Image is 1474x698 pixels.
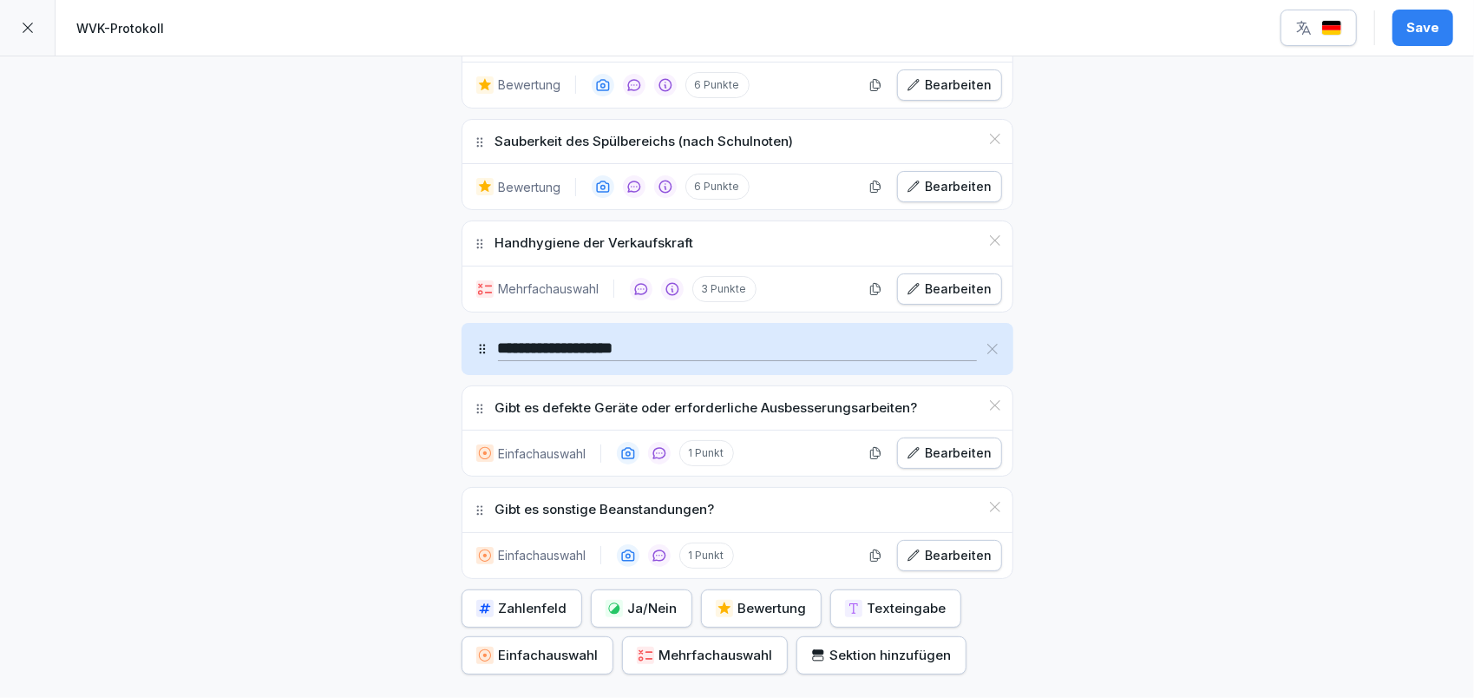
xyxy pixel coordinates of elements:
p: Gibt es defekte Geräte oder erforderliche Ausbesserungsarbeiten? [495,398,918,418]
div: Einfachauswahl [476,646,599,665]
p: Bewertung [499,76,561,94]
button: Bearbeiten [897,171,1002,202]
p: 1 Punkt [679,440,734,466]
p: Einfachauswahl [499,444,586,463]
div: Bewertung [716,599,807,618]
button: Einfachauswahl [462,636,613,675]
button: Bearbeiten [897,540,1002,571]
button: Mehrfachauswahl [622,636,788,675]
p: Einfachauswahl [499,546,586,564]
button: Bearbeiten [897,273,1002,305]
p: WVK-Protokoll [76,19,164,37]
img: de.svg [1321,20,1342,36]
button: Texteingabe [830,589,961,628]
div: Bearbeiten [907,76,992,95]
div: Sektion hinzufügen [811,646,952,665]
div: Bearbeiten [907,444,992,463]
div: Bearbeiten [907,546,992,565]
p: 3 Punkte [692,276,757,302]
p: Handhygiene der Verkaufskraft [495,234,694,254]
button: Ja/Nein [591,589,692,628]
p: 6 Punkte [685,174,750,200]
div: Ja/Nein [606,599,678,618]
div: Texteingabe [845,599,947,618]
button: Zahlenfeld [462,589,582,628]
div: Mehrfachauswahl [637,646,773,665]
button: Bearbeiten [897,69,1002,101]
p: Bewertung [499,178,561,196]
button: Bearbeiten [897,438,1002,469]
div: Zahlenfeld [476,599,567,618]
p: 1 Punkt [679,543,734,569]
p: 6 Punkte [685,72,750,98]
p: Gibt es sonstige Beanstandungen? [495,500,715,520]
button: Save [1392,10,1453,46]
div: Bearbeiten [907,177,992,196]
button: Bewertung [701,589,822,628]
button: Sektion hinzufügen [796,636,966,675]
div: Bearbeiten [907,280,992,299]
p: Sauberkeit des Spülbereichs (nach Schulnoten) [495,132,794,152]
div: Save [1406,18,1439,37]
p: Mehrfachauswahl [499,280,599,298]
